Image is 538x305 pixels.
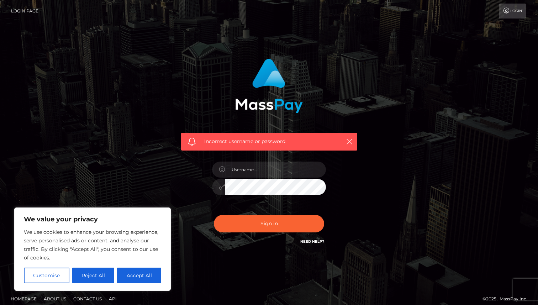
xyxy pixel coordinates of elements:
[24,268,69,283] button: Customise
[24,215,161,224] p: We value your privacy
[41,293,69,304] a: About Us
[70,293,105,304] a: Contact Us
[117,268,161,283] button: Accept All
[499,4,526,19] a: Login
[14,207,171,291] div: We value your privacy
[204,138,334,145] span: Incorrect username or password.
[11,4,38,19] a: Login Page
[235,59,303,113] img: MassPay Login
[8,293,39,304] a: Homepage
[482,295,533,303] div: © 2025 , MassPay Inc.
[106,293,120,304] a: API
[225,162,326,178] input: Username...
[214,215,324,232] button: Sign in
[300,239,324,244] a: Need Help?
[24,228,161,262] p: We use cookies to enhance your browsing experience, serve personalised ads or content, and analys...
[72,268,115,283] button: Reject All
